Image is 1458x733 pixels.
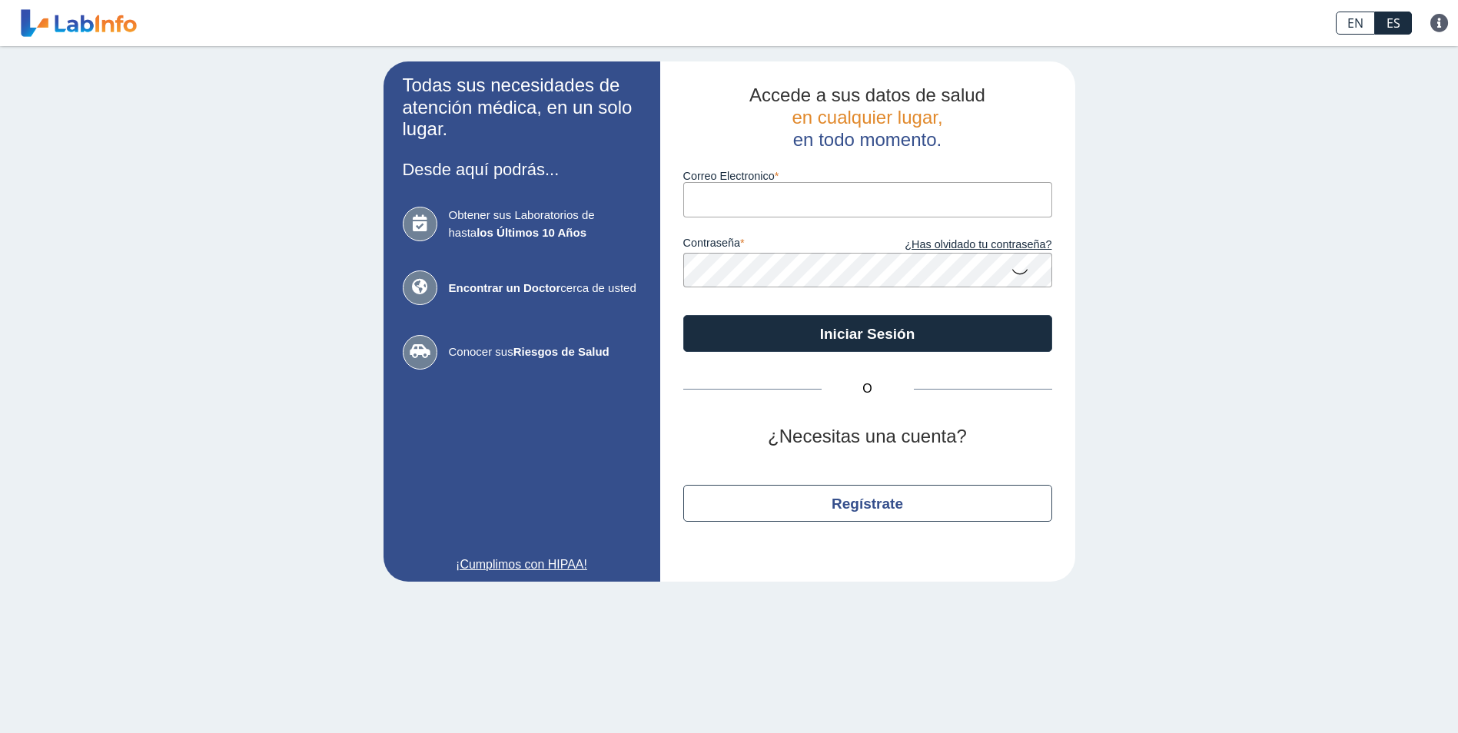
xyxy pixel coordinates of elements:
[449,281,561,294] b: Encontrar un Doctor
[449,343,641,361] span: Conocer sus
[1375,12,1412,35] a: ES
[683,237,868,254] label: contraseña
[822,380,914,398] span: O
[868,237,1052,254] a: ¿Has olvidado tu contraseña?
[683,315,1052,352] button: Iniciar Sesión
[683,426,1052,448] h2: ¿Necesitas una cuenta?
[683,170,1052,182] label: Correo Electronico
[513,345,609,358] b: Riesgos de Salud
[403,556,641,574] a: ¡Cumplimos con HIPAA!
[449,207,641,241] span: Obtener sus Laboratorios de hasta
[792,107,942,128] span: en cualquier lugar,
[749,85,985,105] span: Accede a sus datos de salud
[449,280,641,297] span: cerca de usted
[403,160,641,179] h3: Desde aquí podrás...
[477,226,586,239] b: los Últimos 10 Años
[1336,12,1375,35] a: EN
[683,485,1052,522] button: Regístrate
[793,129,942,150] span: en todo momento.
[403,75,641,141] h2: Todas sus necesidades de atención médica, en un solo lugar.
